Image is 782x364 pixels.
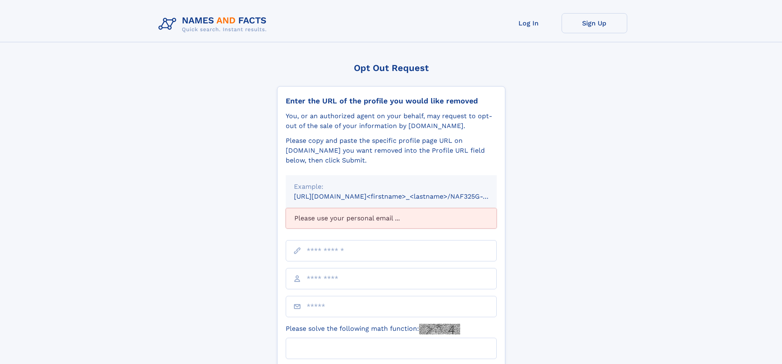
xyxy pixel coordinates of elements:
div: Enter the URL of the profile you would like removed [286,96,497,105]
div: Example: [294,182,488,192]
a: Sign Up [562,13,627,33]
small: [URL][DOMAIN_NAME]<firstname>_<lastname>/NAF325G-xxxxxxxx [294,192,512,200]
div: Please copy and paste the specific profile page URL on [DOMAIN_NAME] you want removed into the Pr... [286,136,497,165]
div: You, or an authorized agent on your behalf, may request to opt-out of the sale of your informatio... [286,111,497,131]
label: Please solve the following math function: [286,324,460,334]
div: Opt Out Request [277,63,505,73]
img: Logo Names and Facts [155,13,273,35]
a: Log In [496,13,562,33]
div: Please use your personal email ... [286,208,497,229]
